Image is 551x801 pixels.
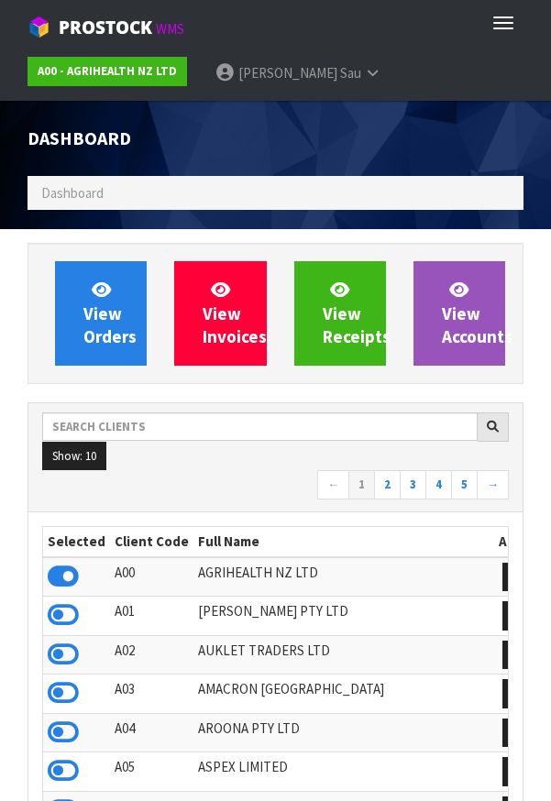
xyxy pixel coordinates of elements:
[193,557,494,597] td: AGRIHEALTH NZ LTD
[41,184,104,202] span: Dashboard
[28,126,131,149] span: Dashboard
[83,279,137,347] span: View Orders
[59,16,152,39] span: ProStock
[494,527,545,556] th: Action
[55,261,147,366] a: ViewOrders
[110,675,193,714] td: A03
[110,597,193,636] td: A01
[425,470,452,499] a: 4
[203,279,267,347] span: View Invoices
[110,713,193,752] td: A04
[110,527,193,556] th: Client Code
[110,635,193,675] td: A02
[28,57,187,86] a: A00 - AGRIHEALTH NZ LTD
[193,597,494,636] td: [PERSON_NAME] PTY LTD
[400,470,426,499] a: 3
[340,64,361,82] span: Sau
[323,279,391,347] span: View Receipts
[193,635,494,675] td: AUKLET TRADERS LTD
[238,64,337,82] span: [PERSON_NAME]
[42,470,509,502] nav: Page navigation
[193,527,494,556] th: Full Name
[294,261,386,366] a: ViewReceipts
[28,16,50,38] img: cube-alt.png
[43,527,110,556] th: Selected
[317,470,349,499] a: ←
[348,470,375,499] a: 1
[110,752,193,792] td: A05
[442,279,512,347] span: View Accounts
[193,675,494,714] td: AMACRON [GEOGRAPHIC_DATA]
[374,470,401,499] a: 2
[42,412,478,441] input: Search clients
[193,713,494,752] td: AROONA PTY LTD
[451,470,478,499] a: 5
[38,63,177,79] strong: A00 - AGRIHEALTH NZ LTD
[413,261,505,366] a: ViewAccounts
[174,261,266,366] a: ViewInvoices
[42,442,106,471] button: Show: 10
[156,20,184,38] small: WMS
[477,470,509,499] a: →
[193,752,494,792] td: ASPEX LIMITED
[110,557,193,597] td: A00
